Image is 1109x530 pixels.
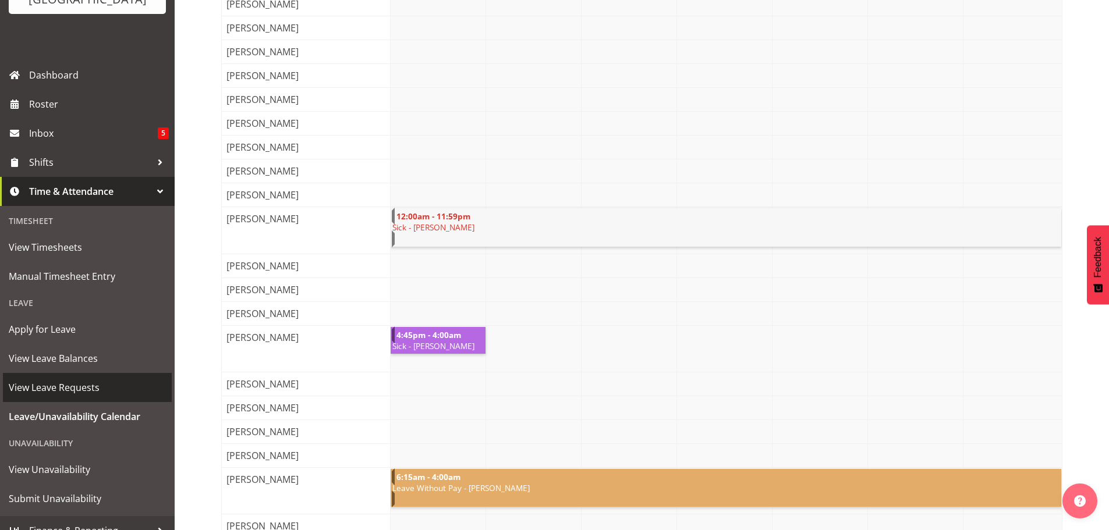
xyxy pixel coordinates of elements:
a: View Leave Requests [3,373,172,402]
span: Manual Timesheet Entry [9,268,166,285]
span: 6:15am - 4:00am [395,471,462,482]
span: Leave Without Pay - [PERSON_NAME] [391,482,1061,493]
span: [PERSON_NAME] [224,93,301,106]
span: [PERSON_NAME] [224,212,301,226]
span: Apply for Leave [9,321,166,338]
span: Time & Attendance [29,183,151,200]
a: View Unavailability [3,455,172,484]
span: [PERSON_NAME] [224,283,301,297]
a: Leave/Unavailability Calendar [3,402,172,431]
button: Feedback - Show survey [1087,225,1109,304]
span: [PERSON_NAME] [224,401,301,415]
span: [PERSON_NAME] [224,21,301,35]
span: View Leave Balances [9,350,166,367]
span: Feedback [1093,237,1103,278]
span: View Timesheets [9,239,166,256]
div: Timesheet [3,209,172,233]
span: [PERSON_NAME] [224,69,301,83]
a: View Leave Balances [3,344,172,373]
span: Shifts [29,154,151,171]
div: Leave [3,291,172,315]
a: Apply for Leave [3,315,172,344]
span: [PERSON_NAME] [224,45,301,59]
span: [PERSON_NAME] [224,140,301,154]
a: Submit Unavailability [3,484,172,513]
span: View Leave Requests [9,379,166,396]
span: [PERSON_NAME] [224,449,301,463]
span: [PERSON_NAME] [224,330,301,344]
span: Dashboard [29,66,169,84]
span: Sick - [PERSON_NAME] [391,340,483,351]
span: 4:45pm - 4:00am [395,329,462,340]
a: View Timesheets [3,233,172,262]
span: Roster [29,95,169,113]
span: Sick - [PERSON_NAME] [391,222,1061,233]
span: [PERSON_NAME] [224,472,301,486]
span: Inbox [29,125,158,142]
span: [PERSON_NAME] [224,164,301,178]
div: Unavailability [3,431,172,455]
span: Submit Unavailability [9,490,166,507]
span: [PERSON_NAME] [224,259,301,273]
span: Leave/Unavailability Calendar [9,408,166,425]
span: [PERSON_NAME] [224,307,301,321]
span: View Unavailability [9,461,166,478]
span: 12:00am - 11:59pm [395,211,472,222]
a: Manual Timesheet Entry [3,262,172,291]
span: [PERSON_NAME] [224,116,301,130]
span: [PERSON_NAME] [224,377,301,391]
span: [PERSON_NAME] [224,425,301,439]
span: 5 [158,127,169,139]
span: [PERSON_NAME] [224,188,301,202]
img: help-xxl-2.png [1074,495,1086,507]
